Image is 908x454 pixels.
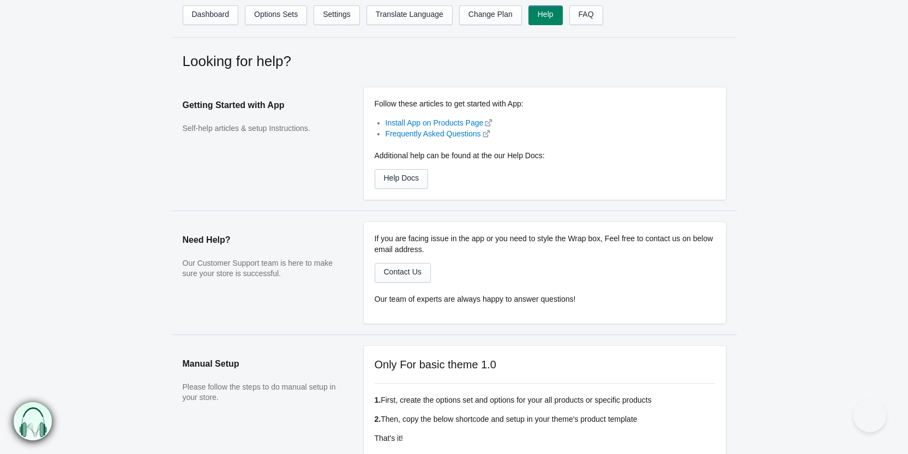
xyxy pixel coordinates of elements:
h3: Only For basic theme 1.0 [375,357,715,372]
a: Help [528,5,563,25]
a: Translate Language [366,5,453,25]
a: Help Docs [375,169,429,189]
a: Contact Us [375,263,431,283]
a: Install App on Products Page [386,118,484,127]
p: Self-help articles & setup Instructions. [183,123,342,134]
h2: Manual Setup [183,346,342,382]
a: Dashboard [183,5,239,25]
h2: Looking for help? [183,51,726,71]
a: Frequently Asked Questions [386,129,481,138]
a: Change Plan [459,5,522,25]
p: Follow these articles to get started with App: [375,98,715,109]
img: bxm.png [14,402,52,440]
p: Please follow the steps to do manual setup in your store. [183,382,342,403]
p: Then, copy the below shortcode and setup in your theme's product template [375,414,715,425]
p: Our team of experts are always happy to answer questions! [375,294,715,304]
p: If you are facing issue in the app or you need to style the Wrap box, Feel free to contact us on ... [375,233,715,255]
b: 1. [375,396,381,404]
p: Additional help can be found at the our Help Docs: [375,150,715,161]
h2: Need Help? [183,222,342,258]
iframe: Toggle Customer Support [853,399,886,432]
p: First, create the options set and options for your all products or specific products [375,395,715,405]
a: FAQ [569,5,603,25]
a: Options Sets [245,5,307,25]
p: That's it! [375,433,715,444]
a: Settings [314,5,360,25]
b: 2. [375,415,381,423]
p: Our Customer Support team is here to make sure your store is successful. [183,258,342,279]
h2: Getting Started with App [183,87,342,123]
